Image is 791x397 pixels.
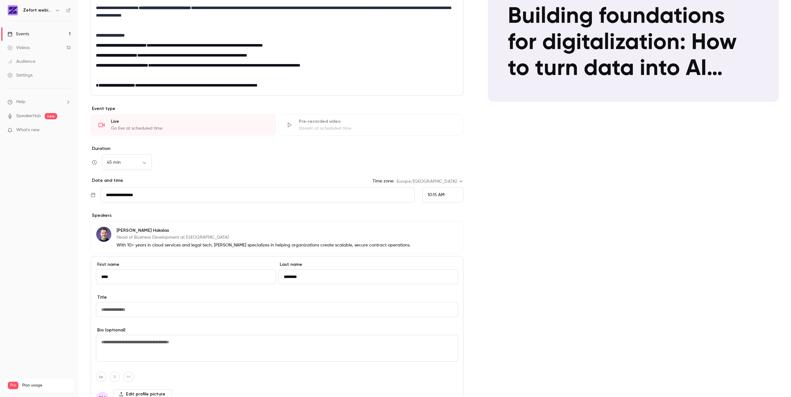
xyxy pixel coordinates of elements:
[8,72,33,78] div: Settings
[91,212,463,219] p: Speakers
[96,227,111,242] img: Niklas Hakalax
[101,187,415,202] input: Tue, Feb 17, 2026
[117,234,410,241] p: Head of Business Development at [GEOGRAPHIC_DATA]
[16,99,25,105] span: Help
[117,242,410,248] p: With 10+ years in cloud services and legal tech, [PERSON_NAME] specializes in helping organizatio...
[278,114,464,136] div: Pre-recorded videoStream at scheduled time
[96,327,458,333] label: Bio (optional)
[8,99,71,105] li: help-dropdown-opener
[102,159,152,166] div: 45 min
[373,178,394,184] label: Time zone:
[299,118,456,125] div: Pre-recorded video
[8,45,30,51] div: Videos
[91,114,276,136] div: LiveGo live at scheduled time
[8,382,18,389] span: Pro
[23,7,53,13] h6: Zefort webinars
[428,193,444,197] span: 10:15 AM
[117,227,410,234] p: [PERSON_NAME] Hakalax
[8,5,18,15] img: Zefort webinars
[111,125,268,132] div: Go live at scheduled time
[91,146,463,152] label: Duration
[16,113,41,119] a: SpeakerHub
[422,187,463,202] div: From
[91,177,123,184] p: Date and time
[91,221,463,254] div: Niklas Hakalax[PERSON_NAME] HakalaxHead of Business Development at [GEOGRAPHIC_DATA]With 10+ year...
[111,118,268,125] div: Live
[91,106,463,112] p: Event type
[8,58,35,65] div: Audience
[299,125,456,132] div: Stream at scheduled time
[96,294,458,300] label: Title
[63,127,71,133] iframe: Noticeable Trigger
[278,261,458,268] label: Last name
[16,127,40,133] span: What's new
[8,31,29,37] div: Events
[22,383,70,388] span: Plan usage
[397,178,463,185] div: Europe/[GEOGRAPHIC_DATA]
[45,113,57,119] span: new
[96,261,276,268] label: First name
